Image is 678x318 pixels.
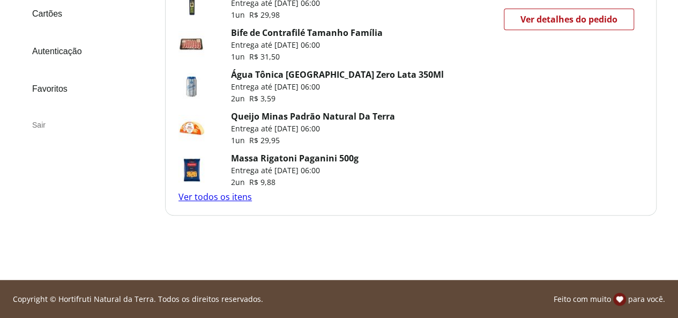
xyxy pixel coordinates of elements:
[231,69,444,80] a: Água Tônica [GEOGRAPHIC_DATA] Zero Lata 350Ml
[231,123,395,134] p: Entrega até [DATE] 06:00
[231,152,359,164] a: Massa Rigatoni Paganini 500g
[504,9,634,30] a: Ver detalhes do pedido
[249,135,280,145] span: R$ 29,95
[21,37,157,66] a: Autenticação
[231,10,249,20] span: 1 un
[231,82,444,92] p: Entrega até [DATE] 06:00
[21,75,157,103] a: Favoritos
[249,93,275,103] span: R$ 3,59
[231,40,383,50] p: Entrega até [DATE] 06:00
[554,293,665,306] p: Feito com muito para você.
[231,27,383,39] a: Bife de Contrafilé Tamanho Família
[13,294,263,305] p: Copyright © Hortifruti Natural da Terra. Todos os direitos reservados.
[249,10,280,20] span: R$ 29,98
[231,165,359,176] p: Entrega até [DATE] 06:00
[178,31,205,58] img: Bife de Contrafilé Tamanho Família Bifé de Contrafilé resfriado Tamanho Família
[231,177,249,187] span: 2 un
[231,93,249,103] span: 2 un
[178,115,205,142] img: Queijo Minas Padrão Natural Da Terra
[231,110,395,122] a: Queijo Minas Padrão Natural Da Terra
[21,112,157,138] div: Sair
[178,191,252,203] a: Ver todos os itens
[249,177,275,187] span: R$ 9,88
[613,293,626,306] img: amor
[178,157,205,183] img: Massa Rigatoni Paganini 500g
[231,135,249,145] span: 1 un
[520,11,617,27] span: Ver detalhes do pedido
[231,51,249,62] span: 1 un
[4,293,674,306] div: Linha de sessão
[178,73,205,100] img: Água Tônica Antarctica Zero Lata 350Ml
[249,51,280,62] span: R$ 31,50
